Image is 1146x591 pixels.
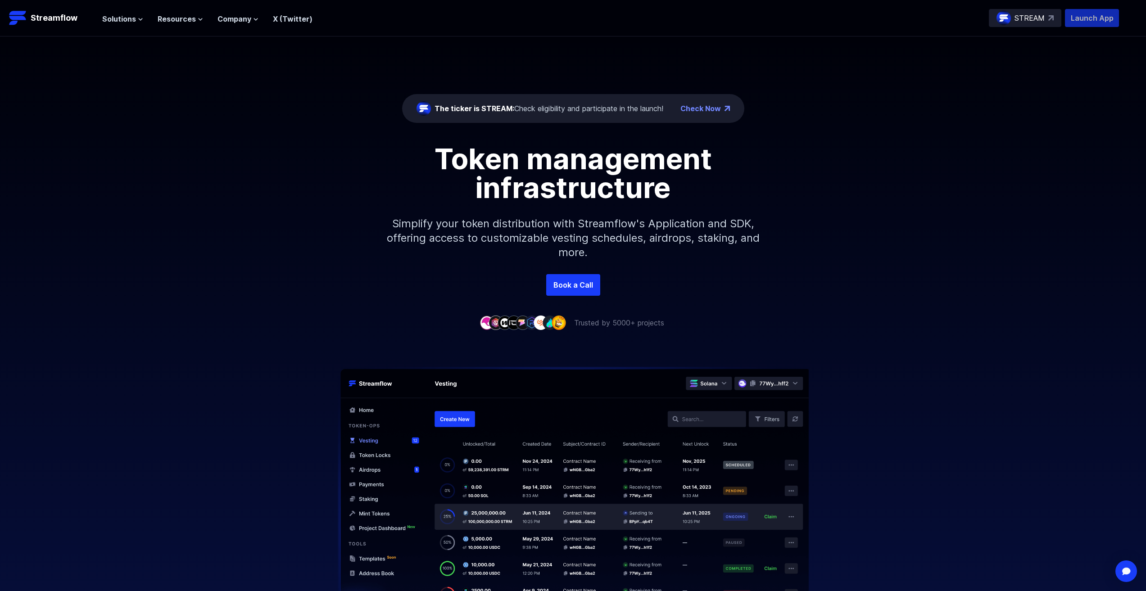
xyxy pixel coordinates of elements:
img: streamflow-logo-circle.png [417,101,431,116]
img: company-5 [516,316,530,329]
div: Open Intercom Messenger [1115,560,1137,582]
img: company-7 [534,316,548,329]
button: Launch App [1065,9,1119,27]
button: Resources [158,14,203,24]
img: top-right-arrow.svg [1048,15,1054,21]
img: company-6 [525,316,539,329]
span: Solutions [102,14,136,24]
a: Book a Call [546,274,600,296]
span: Resources [158,14,196,24]
button: Solutions [102,14,143,24]
button: Company [217,14,258,24]
img: streamflow-logo-circle.png [997,11,1011,25]
a: Check Now [680,103,721,114]
span: Company [217,14,251,24]
img: top-right-arrow.png [725,106,730,111]
a: X (Twitter) [273,14,313,23]
img: company-3 [498,316,512,329]
a: STREAM [989,9,1061,27]
span: The ticker is STREAM: [435,104,514,113]
img: company-2 [489,316,503,329]
p: Streamflow [31,12,77,24]
img: company-9 [552,316,566,329]
p: Trusted by 5000+ projects [574,317,664,328]
img: company-8 [543,316,557,329]
p: Simplify your token distribution with Streamflow's Application and SDK, offering access to custom... [380,202,767,274]
a: Streamflow [9,9,93,27]
div: Check eligibility and participate in the launch! [435,103,663,114]
p: STREAM [1015,13,1045,23]
img: Streamflow Logo [9,9,27,27]
h1: Token management infrastructure [371,144,776,202]
img: company-1 [480,316,494,329]
img: company-4 [507,316,521,329]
